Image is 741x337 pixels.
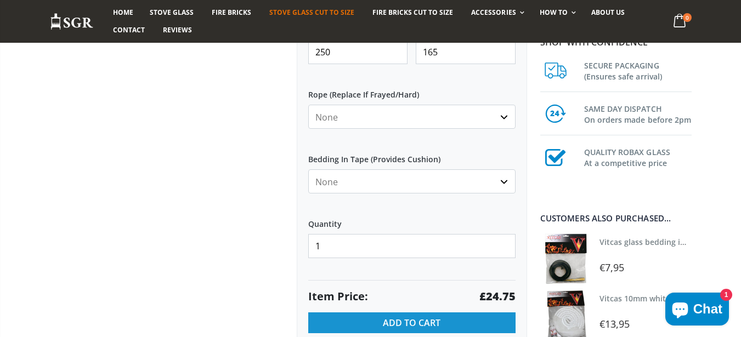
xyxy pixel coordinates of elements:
[113,25,145,35] span: Contact
[479,289,516,304] strong: £24.75
[540,8,568,17] span: How To
[599,317,630,330] span: €13,95
[584,101,692,125] h3: SAME DAY DISPATCH On orders made before 2pm
[113,8,133,17] span: Home
[540,214,692,222] div: Customers also purchased...
[308,145,516,165] label: Bedding In Tape (Provides Cushion)
[203,4,259,21] a: Fire Bricks
[308,312,516,333] button: Add to Cart
[669,11,691,32] a: 0
[142,4,202,21] a: Stove Glass
[531,4,581,21] a: How To
[471,8,516,17] span: Accessories
[683,13,692,22] span: 0
[308,289,368,304] span: Item Price:
[584,58,692,82] h3: SECURE PACKAGING (Ensures safe arrival)
[105,4,142,21] a: Home
[212,8,251,17] span: Fire Bricks
[463,4,529,21] a: Accessories
[364,4,461,21] a: Fire Bricks Cut To Size
[261,4,363,21] a: Stove Glass Cut To Size
[50,13,94,31] img: Stove Glass Replacement
[583,4,633,21] a: About us
[584,145,692,169] h3: QUALITY ROBAX GLASS At a competitive price
[540,233,591,284] img: Vitcas stove glass bedding in tape
[308,81,516,100] label: Rope (Replace If Frayed/Hard)
[372,8,453,17] span: Fire Bricks Cut To Size
[383,317,440,329] span: Add to Cart
[308,210,516,230] label: Quantity
[269,8,354,17] span: Stove Glass Cut To Size
[150,8,194,17] span: Stove Glass
[155,21,200,39] a: Reviews
[662,293,732,328] inbox-online-store-chat: Shopify online store chat
[105,21,153,39] a: Contact
[163,25,192,35] span: Reviews
[591,8,625,17] span: About us
[599,261,624,274] span: €7,95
